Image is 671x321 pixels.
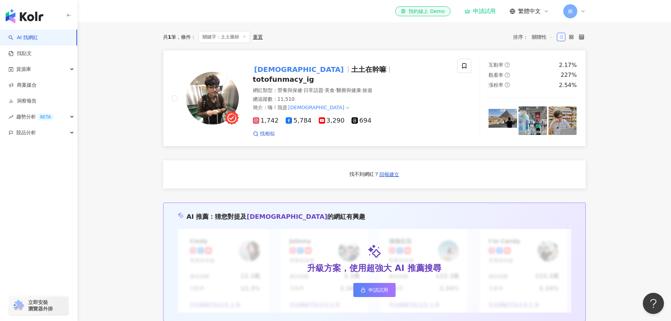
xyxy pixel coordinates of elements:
div: 重置 [253,34,263,40]
span: rise [8,115,13,119]
div: 網紅類型 ： [253,87,449,94]
span: 猜您對提及 的網紅有興趣 [215,213,365,220]
div: 227% [561,71,577,79]
span: 找相似 [260,130,275,137]
img: chrome extension [11,300,25,311]
span: 賴 [568,7,573,15]
span: 繁體中文 [518,7,541,15]
span: 回報建立 [379,172,399,177]
span: 競品分析 [16,125,36,141]
span: 日常話題 [304,87,323,93]
span: 觀看率 [489,72,503,78]
span: [DEMOGRAPHIC_DATA] [247,213,327,220]
span: ～ [345,105,350,110]
img: post-image [518,106,547,135]
img: KOL Avatar [186,72,239,125]
span: 嗨！我是 [268,105,287,110]
span: 694 [352,117,371,124]
a: 預約線上 Demo [395,6,450,16]
span: · [361,87,362,93]
img: post-image [489,106,517,135]
a: 申請試用 [465,8,496,15]
span: 關鍵字：土土藥師 [199,31,250,43]
div: 2.17% [559,61,577,69]
span: question-circle [505,62,510,67]
span: 醫療與健康 [336,87,361,93]
button: 回報建立 [379,169,399,180]
span: 營養與保健 [278,87,302,93]
span: 趨勢分析 [16,109,54,125]
a: chrome extension立即安裝 瀏覽器外掛 [9,296,68,315]
span: 美食 [325,87,335,93]
span: 關聯性 [532,31,553,43]
div: AI 推薦 ： [187,212,366,221]
a: 找貼文 [8,50,32,57]
span: 申請試用 [368,287,388,293]
span: question-circle [505,73,510,78]
div: 預約線上 Demo [401,8,445,15]
span: 1,742 [253,117,279,124]
span: · [323,87,325,93]
img: post-image [548,106,577,135]
a: 找相似 [253,130,275,137]
span: 漲粉率 [489,82,503,88]
span: 簡介 ： [253,104,350,111]
a: 洞察報告 [8,98,37,105]
span: · [302,87,304,93]
a: 申請試用 [353,283,396,297]
div: 找不到網紅？ [349,171,379,178]
span: · [335,87,336,93]
div: 升級方案，使用超強大 AI 推薦搜尋 [307,263,441,274]
iframe: Help Scout Beacon - Open [643,293,664,314]
div: 共 筆 [163,34,176,40]
a: KOL Avatar[DEMOGRAPHIC_DATA]土土在幹嘛totofunmacy_ig網紅類型：營養與保健·日常話題·美食·醫療與健康·旅遊總追蹤數：11,510簡介：嗨！我是[DEMO... [163,50,586,146]
span: 互動率 [489,62,503,68]
mark: [DEMOGRAPHIC_DATA] [287,104,346,111]
span: 5,784 [286,117,312,124]
mark: [DEMOGRAPHIC_DATA] [253,64,345,75]
span: 條件 ： [176,34,196,40]
span: 土土在幹嘛 [351,65,386,74]
div: BETA [37,113,54,121]
span: 資源庫 [16,61,31,77]
span: 旅遊 [362,87,372,93]
span: question-circle [505,82,510,87]
div: 2.54% [559,81,577,89]
img: logo [6,9,43,23]
div: 總追蹤數 ： 11,510 [253,96,449,103]
span: totofunmacy_ig [253,75,314,84]
a: searchAI 找網紅 [8,34,38,41]
span: 3,290 [319,117,345,124]
span: 1 [168,34,172,40]
a: 商案媒合 [8,82,37,89]
span: 立即安裝 瀏覽器外掛 [28,299,53,312]
div: 排序： [513,31,557,43]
